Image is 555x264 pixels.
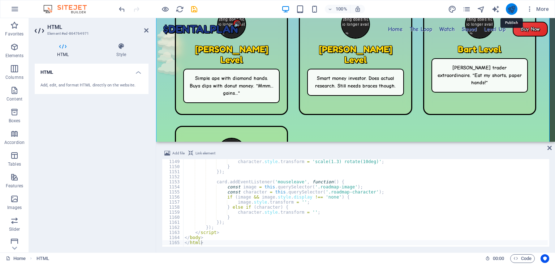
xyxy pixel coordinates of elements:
[4,140,25,145] p: Accordion
[162,205,184,210] div: 1158
[477,5,485,13] i: Navigator
[162,225,184,230] div: 1162
[7,205,22,210] p: Images
[162,235,184,240] div: 1164
[172,149,185,158] span: Add file
[162,174,184,179] div: 1152
[162,240,184,245] div: 1165
[498,256,499,261] span: :
[8,161,21,167] p: Tables
[5,31,23,37] p: Favorites
[190,5,198,13] i: Save (Ctrl+S)
[47,30,134,37] h3: Element #ed-864764971
[175,5,184,13] button: reload
[162,215,184,220] div: 1160
[9,226,20,232] p: Slider
[6,183,23,189] p: Features
[336,5,347,13] h6: 100%
[162,169,184,174] div: 1151
[354,6,361,12] i: On resize automatically adjust zoom level to fit chosen device.
[162,220,184,225] div: 1161
[477,5,486,13] button: navigator
[9,118,21,124] p: Boxes
[162,190,184,195] div: 1155
[35,43,94,58] h4: HTML
[523,3,552,15] button: More
[187,149,216,158] button: Link element
[42,5,96,13] img: Editor Logo
[195,149,215,158] span: Link element
[162,159,184,164] div: 1149
[190,5,198,13] button: save
[40,82,143,89] div: Add, edit, and format HTML directly on the website.
[94,43,149,58] h4: Style
[118,5,126,13] i: Undo: Change HTML (Ctrl+Z)
[176,5,184,13] i: Reload page
[448,5,456,13] i: Design (Ctrl+Alt+Y)
[35,64,149,77] h4: HTML
[162,164,184,169] div: 1150
[36,254,49,263] span: Click to select. Double-click to edit
[448,5,457,13] button: design
[5,74,23,80] p: Columns
[493,254,504,263] span: 00 00
[5,53,24,59] p: Elements
[462,5,471,13] button: pages
[161,5,169,13] button: Click here to leave preview mode and continue editing
[506,3,517,15] button: publish
[526,5,549,13] span: More
[7,96,22,102] p: Content
[510,254,535,263] button: Code
[6,254,26,263] a: Click to cancel selection. Double-click to open Pages
[485,254,504,263] h6: Session time
[47,24,149,30] h2: HTML
[162,195,184,200] div: 1156
[162,179,184,184] div: 1153
[36,254,49,263] nav: breadcrumb
[513,254,532,263] span: Code
[163,149,186,158] button: Add file
[162,200,184,205] div: 1157
[541,254,549,263] button: Usercentrics
[491,5,500,13] button: text_generator
[162,184,184,190] div: 1154
[325,5,350,13] button: 100%
[162,210,184,215] div: 1159
[162,230,184,235] div: 1163
[117,5,126,13] button: undo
